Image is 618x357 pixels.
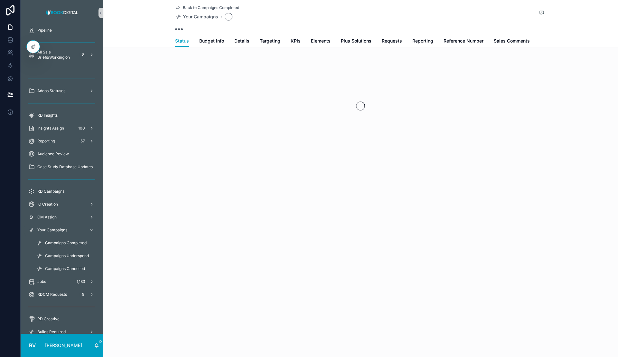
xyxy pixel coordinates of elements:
span: Back to Campaigns Completed [183,5,239,10]
a: Pipeline [24,24,99,36]
span: Adops Statuses [37,88,65,93]
a: Back to Campaigns Completed [175,5,239,10]
span: Budget Info [199,38,224,44]
span: Plus Solutions [341,38,371,44]
a: IO Creation [24,198,99,210]
span: Campaigns Cancelled [45,266,85,271]
span: Campaigns Completed [45,240,87,246]
a: Campaigns Cancelled [32,263,99,275]
img: App logo [44,8,80,18]
a: Requests [382,35,402,48]
span: Sales Comments [494,38,530,44]
div: scrollable content [21,26,103,334]
span: Audience Review [37,151,69,157]
div: 8 [79,51,87,59]
span: Case Study Database Updates [37,164,93,169]
span: RDCM Requests [37,292,67,297]
span: Insights Assign [37,126,64,131]
a: Status [175,35,189,47]
div: 9 [79,291,87,298]
span: RD Creative [37,316,60,322]
span: Builds Required [37,329,66,334]
span: Your Campaigns [37,227,67,233]
a: Adops Statuses [24,85,99,97]
span: Requests [382,38,402,44]
a: Reference Number [444,35,483,48]
a: CM Assign [24,211,99,223]
a: RD Creative [24,313,99,325]
a: Details [234,35,249,48]
span: Status [175,38,189,44]
div: 100 [76,124,87,132]
span: Reporting [412,38,433,44]
a: Your Campaigns [24,224,99,236]
a: Elements [311,35,331,48]
a: All Sale Briefs/Working on8 [24,49,99,61]
a: Jobs1,133 [24,276,99,287]
a: Reporting57 [24,135,99,147]
a: RD Campaigns [24,186,99,197]
p: [PERSON_NAME] [45,342,82,349]
span: Details [234,38,249,44]
span: RV [29,342,36,349]
a: Campaigns Completed [32,237,99,249]
span: Targeting [260,38,280,44]
span: IO Creation [37,202,58,207]
span: RD Insights [37,113,58,118]
a: KPIs [291,35,301,48]
a: Budget Info [199,35,224,48]
a: RD Insights [24,110,99,121]
span: Pipeline [37,28,52,33]
span: Elements [311,38,331,44]
span: Campaigns Underspend [45,253,89,258]
div: 1,133 [75,278,87,285]
span: KPIs [291,38,301,44]
a: Insights Assign100 [24,122,99,134]
a: RDCM Requests9 [24,289,99,300]
span: Reporting [37,139,55,144]
a: Sales Comments [494,35,530,48]
span: Jobs [37,279,46,284]
a: Audience Review [24,148,99,160]
div: 57 [79,137,87,145]
span: Reference Number [444,38,483,44]
span: Your Campaigns [183,14,218,20]
a: Plus Solutions [341,35,371,48]
a: Builds Required [24,326,99,338]
a: Reporting [412,35,433,48]
a: Case Study Database Updates [24,161,99,173]
span: RD Campaigns [37,189,64,194]
a: Your Campaigns [175,14,218,20]
a: Targeting [260,35,280,48]
a: Campaigns Underspend [32,250,99,262]
span: All Sale Briefs/Working on [37,50,77,60]
span: CM Assign [37,215,57,220]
